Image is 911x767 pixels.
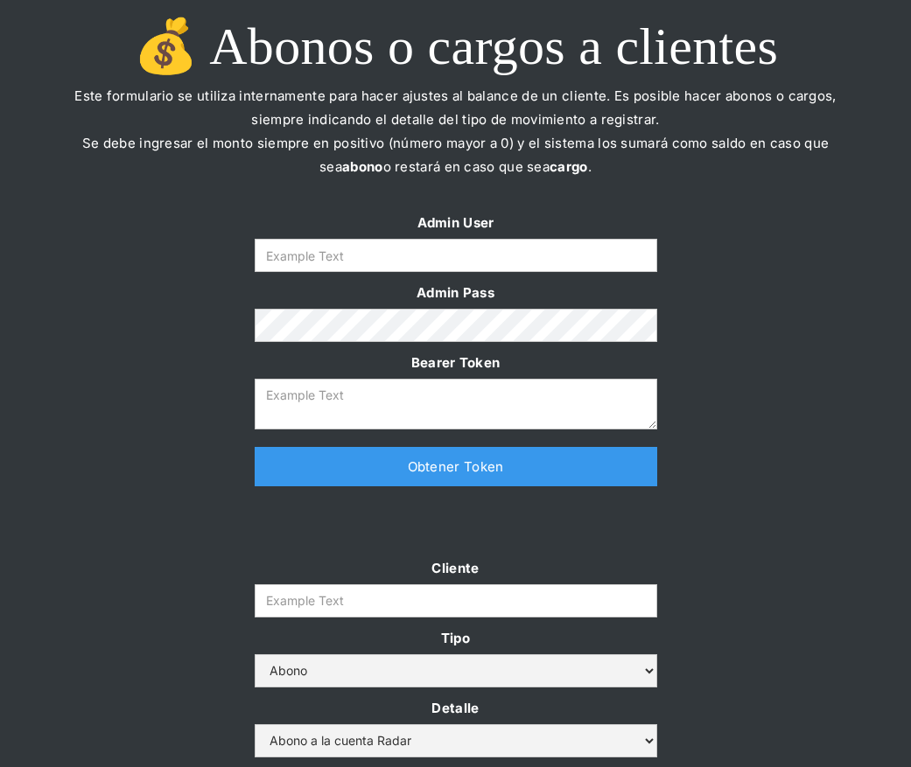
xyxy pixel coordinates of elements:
label: Admin User [255,211,657,234]
strong: cargo [550,158,588,175]
a: Obtener Token [255,447,657,486]
input: Example Text [255,584,657,617]
input: Example Text [255,239,657,272]
form: Form [255,211,657,429]
h1: 💰 Abonos o cargos a clientes [62,17,850,75]
p: Este formulario se utiliza internamente para hacer ajustes al balance de un cliente. Es posible h... [62,84,850,202]
label: Admin Pass [255,281,657,304]
label: Cliente [255,556,657,580]
strong: abono [342,158,383,175]
label: Detalle [255,696,657,720]
label: Bearer Token [255,351,657,374]
label: Tipo [255,626,657,650]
